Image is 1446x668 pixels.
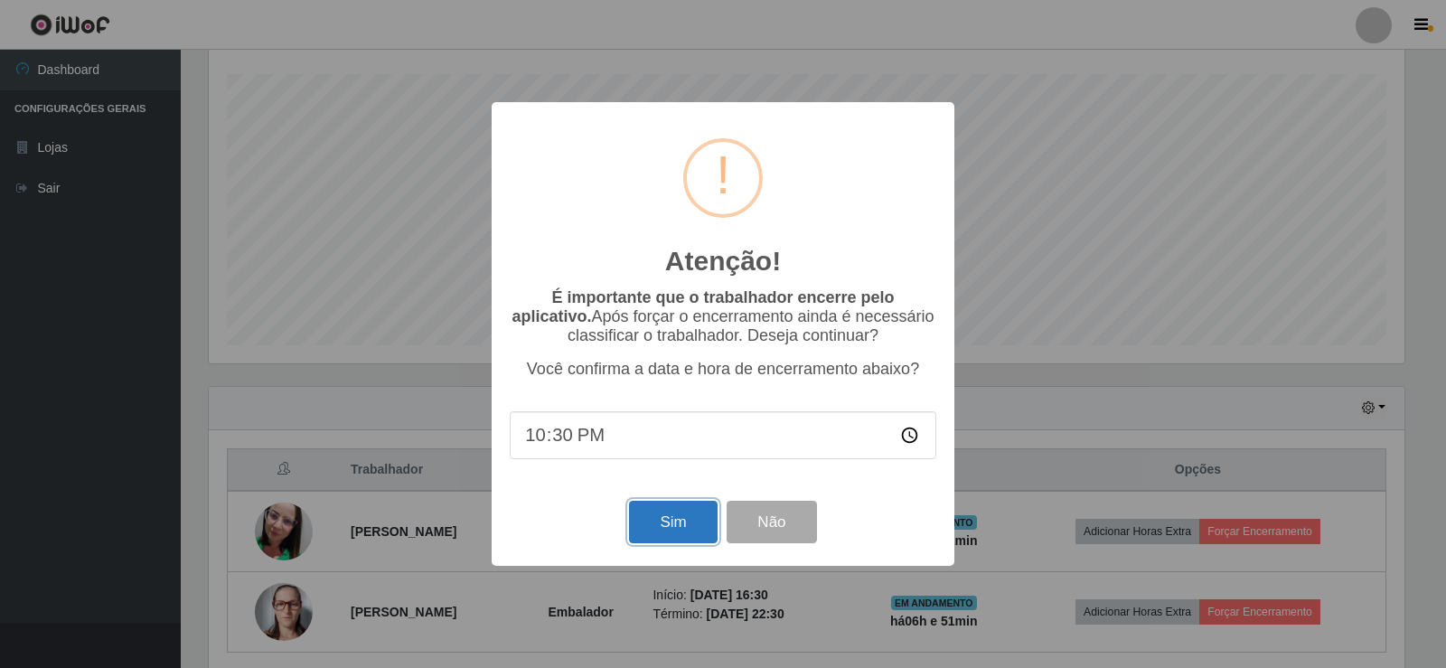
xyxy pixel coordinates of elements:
p: Após forçar o encerramento ainda é necessário classificar o trabalhador. Deseja continuar? [510,288,936,345]
button: Não [727,501,816,543]
button: Sim [629,501,717,543]
p: Você confirma a data e hora de encerramento abaixo? [510,360,936,379]
h2: Atenção! [665,245,781,278]
b: É importante que o trabalhador encerre pelo aplicativo. [512,288,894,325]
